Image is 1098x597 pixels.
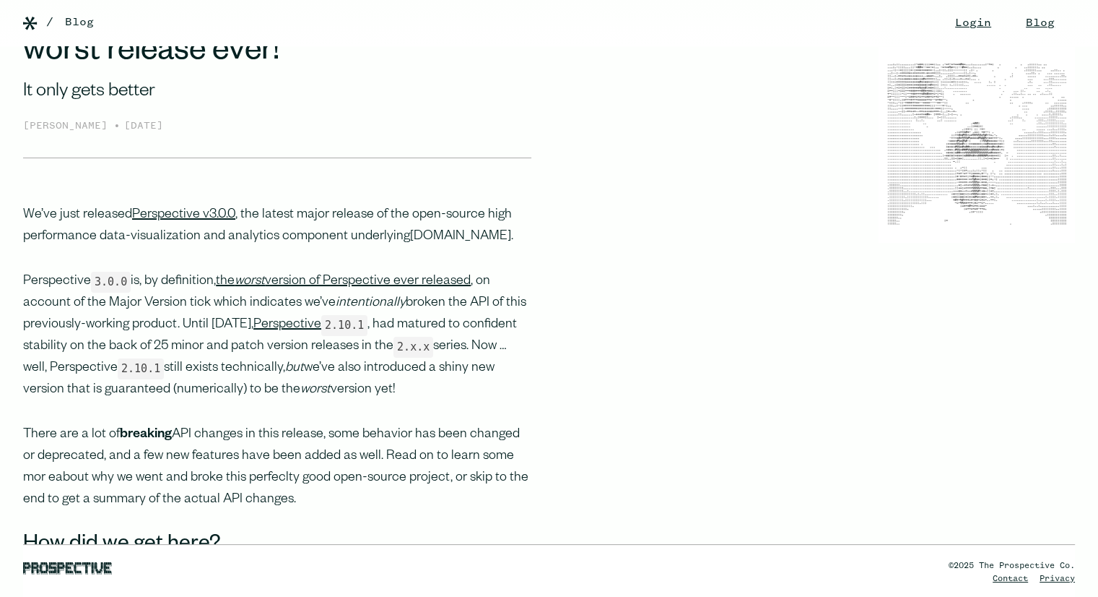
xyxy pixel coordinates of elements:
a: Perspective2.10.1 [253,318,367,332]
div: It only gets better [23,80,531,106]
em: worst [235,275,265,289]
a: Contact [993,575,1028,583]
em: worst [300,383,331,398]
code: 2.10.1 [321,315,367,336]
a: Blog [65,14,94,31]
a: theworstversion of Perspective ever released [216,275,471,289]
div: / [46,14,53,31]
div: • [113,117,121,134]
p: We’ve just released , the latest major release of the open-source high performance data-visualiza... [23,205,531,248]
div: ©2025 The Prospective Co. [949,559,1075,572]
em: but [285,361,304,376]
div: [PERSON_NAME] [23,119,113,134]
a: Perspective v3.0.0 [132,208,235,223]
code: 2.10.1 [118,358,164,379]
div: [DATE] [124,119,163,134]
p: There are a lot of API changes in this release, some behavior has been changed or deprecated, and... [23,424,531,511]
a: Privacy [1040,575,1075,583]
strong: breaking [120,428,172,442]
a: [DOMAIN_NAME] [410,230,511,244]
em: intentionally [336,296,406,311]
code: 2.x.x [393,337,433,358]
code: 3.0.0 [91,272,131,293]
p: Perspective is, by definition, , on account of the Major Version tick which indicates we’ve broke... [23,271,531,401]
